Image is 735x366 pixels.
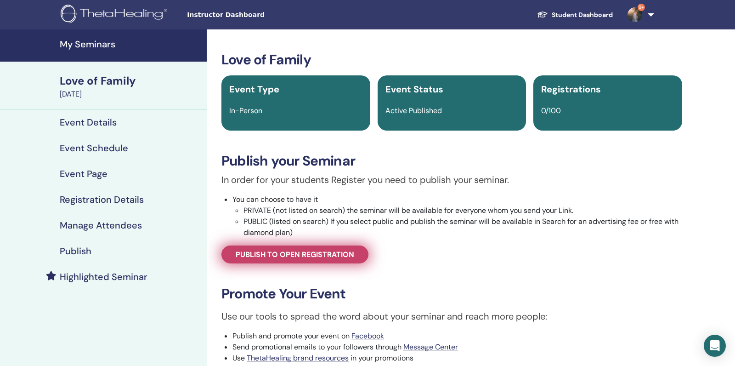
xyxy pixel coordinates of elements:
span: Event Status [385,83,443,95]
h4: Highlighted Seminar [60,271,147,282]
div: Love of Family [60,73,201,89]
h4: Event Details [60,117,117,128]
p: In order for your students Register you need to publish your seminar. [221,173,682,187]
div: [DATE] [60,89,201,100]
a: Facebook [351,331,384,341]
a: Student Dashboard [530,6,620,23]
li: PUBLIC (listed on search) If you select public and publish the seminar will be available in Searc... [243,216,682,238]
h3: Publish your Seminar [221,153,682,169]
span: 0/100 [541,106,561,115]
h3: Love of Family [221,51,682,68]
a: Love of Family[DATE] [54,73,207,100]
span: 9+ [638,4,645,11]
h3: Promote Your Event [221,286,682,302]
li: PRIVATE (not listed on search) the seminar will be available for everyone whom you send your Link. [243,205,682,216]
span: Publish to open registration [236,250,354,259]
h4: Publish [60,246,91,257]
div: Open Intercom Messenger [704,335,726,357]
img: default.jpg [628,7,642,22]
span: Event Type [229,83,279,95]
li: Publish and promote your event on [232,331,682,342]
p: Use our tools to spread the word about your seminar and reach more people: [221,309,682,323]
a: Message Center [403,342,458,352]
li: You can choose to have it [232,194,682,238]
a: ThetaHealing brand resources [247,353,349,363]
h4: Registration Details [60,194,144,205]
img: graduation-cap-white.svg [537,11,548,18]
h4: Event Schedule [60,143,128,154]
img: logo.png [61,5,170,25]
h4: Event Page [60,168,107,179]
span: Active Published [385,106,442,115]
span: In-Person [229,106,262,115]
a: Publish to open registration [221,246,368,263]
h4: My Seminars [60,39,201,50]
li: Use in your promotions [232,353,682,364]
span: Registrations [541,83,601,95]
span: Instructor Dashboard [187,10,325,20]
li: Send promotional emails to your followers through [232,342,682,353]
h4: Manage Attendees [60,220,142,231]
